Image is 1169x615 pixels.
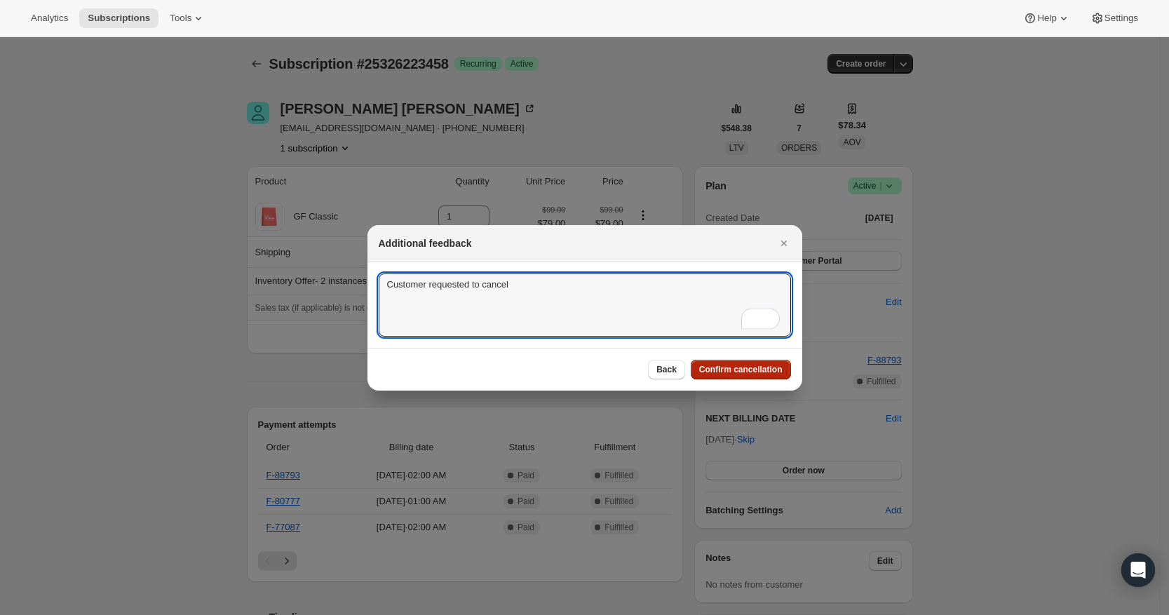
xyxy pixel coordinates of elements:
[699,364,783,375] span: Confirm cancellation
[31,13,68,24] span: Analytics
[161,8,214,28] button: Tools
[648,360,685,379] button: Back
[170,13,191,24] span: Tools
[1037,13,1056,24] span: Help
[379,236,472,250] h2: Additional feedback
[1121,553,1155,587] div: Open Intercom Messenger
[88,13,150,24] span: Subscriptions
[1015,8,1079,28] button: Help
[22,8,76,28] button: Analytics
[79,8,158,28] button: Subscriptions
[1104,13,1138,24] span: Settings
[691,360,791,379] button: Confirm cancellation
[379,273,791,337] textarea: To enrich screen reader interactions, please activate Accessibility in Grammarly extension settings
[774,234,794,253] button: Close
[1082,8,1147,28] button: Settings
[656,364,677,375] span: Back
